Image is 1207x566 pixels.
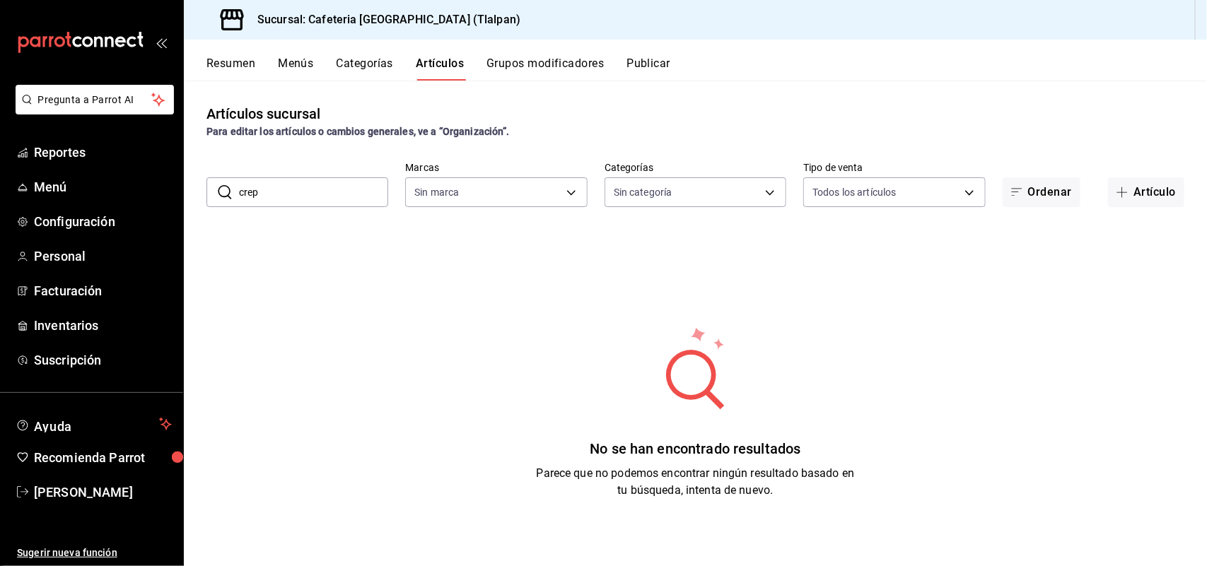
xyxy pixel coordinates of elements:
span: [PERSON_NAME] [34,483,172,502]
span: Suscripción [34,350,172,370]
span: Recomienda Parrot [34,448,172,467]
span: Sin marca [414,185,459,199]
span: Todos los artículos [812,185,897,199]
label: Categorías [605,163,786,173]
button: Menús [278,57,313,81]
a: Pregunta a Parrot AI [10,102,174,117]
label: Tipo de venta [803,163,985,173]
button: Resumen [206,57,255,81]
input: Buscar artículo [239,178,388,206]
label: Marcas [405,163,587,173]
span: Ayuda [34,415,153,432]
span: Personal [34,247,172,266]
button: open_drawer_menu [156,37,167,48]
div: navigation tabs [206,57,1207,81]
span: Pregunta a Parrot AI [38,93,152,107]
span: Parece que no podemos encontrar ningún resultado basado en tu búsqueda, intenta de nuevo. [537,466,855,497]
h3: Sucursal: Cafeteria [GEOGRAPHIC_DATA] (Tlalpan) [246,11,520,28]
span: Menú [34,177,172,196]
strong: Para editar los artículos o cambios generales, ve a “Organización”. [206,126,510,137]
button: Publicar [626,57,670,81]
span: Facturación [34,281,172,300]
button: Categorías [337,57,394,81]
button: Grupos modificadores [486,57,604,81]
span: Sugerir nueva función [17,546,172,560]
span: Sin categoría [614,185,672,199]
span: Configuración [34,212,172,231]
button: Pregunta a Parrot AI [16,85,174,114]
button: Artículos [416,57,464,81]
button: Artículo [1108,177,1184,207]
div: Artículos sucursal [206,103,320,124]
div: No se han encontrado resultados [537,438,855,459]
span: Reportes [34,143,172,162]
span: Inventarios [34,316,172,335]
button: Ordenar [1003,177,1080,207]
